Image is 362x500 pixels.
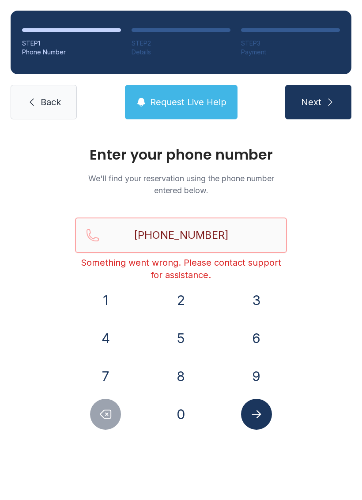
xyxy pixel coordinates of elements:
button: Submit lookup form [241,399,272,430]
span: Back [41,96,61,108]
button: Delete number [90,399,121,430]
button: 4 [90,323,121,354]
input: Reservation phone number [75,218,287,253]
div: Details [132,48,230,57]
span: Next [301,96,321,108]
h1: Enter your phone number [75,148,287,162]
button: 5 [166,323,196,354]
button: 3 [241,285,272,316]
div: STEP 3 [241,39,340,48]
p: We'll find your reservation using the phone number entered below. [75,172,287,196]
button: 1 [90,285,121,316]
button: 9 [241,361,272,392]
div: STEP 1 [22,39,121,48]
button: 6 [241,323,272,354]
button: 8 [166,361,196,392]
div: Phone Number [22,48,121,57]
button: 0 [166,399,196,430]
div: Payment [241,48,340,57]
span: Request Live Help [150,96,226,108]
div: Something went wrong. Please contact support for assistance. [75,256,287,281]
div: STEP 2 [132,39,230,48]
button: 7 [90,361,121,392]
button: 2 [166,285,196,316]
